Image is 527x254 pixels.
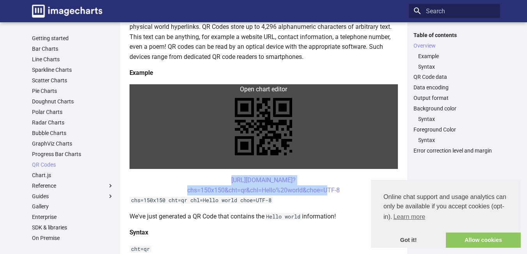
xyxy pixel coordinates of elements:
[409,32,500,39] label: Table of contents
[413,115,495,123] nav: Background color
[32,45,114,52] a: Bar Charts
[130,211,398,222] p: We've just generated a QR Code that contains the information!
[32,140,114,147] a: GraphViz Charts
[413,94,495,101] a: Output format
[413,147,495,154] a: Error correction level and margin
[32,108,114,115] a: Polar Charts
[32,203,114,210] a: Gallery
[187,176,340,194] a: [URL][DOMAIN_NAME]?chs=150x150&cht=qr&chl=Hello%20world&choe=UTF-8
[413,53,495,70] nav: Overview
[418,53,495,60] a: Example
[130,245,151,252] code: cht=qr
[264,213,302,220] code: Hello world
[371,180,521,248] div: cookieconsent
[32,161,114,168] a: QR Codes
[32,5,102,18] img: logo
[32,98,114,105] a: Doughnut Charts
[32,224,114,231] a: SDK & libraries
[413,42,495,49] a: Overview
[32,193,114,200] label: Guides
[130,227,398,238] h4: Syntax
[418,137,495,144] a: Syntax
[413,73,495,80] a: QR Code data
[32,119,114,126] a: Radar Charts
[418,63,495,70] a: Syntax
[32,130,114,137] a: Bubble Charts
[32,35,114,42] a: Getting started
[383,192,508,223] span: Online chat support and usage analytics can only be available if you accept cookies (opt-in).
[32,77,114,84] a: Scatter Charts
[32,66,114,73] a: Sparkline Charts
[32,87,114,94] a: Pie Charts
[418,115,495,123] a: Syntax
[32,234,114,242] a: On Premise
[409,32,500,155] nav: Table of contents
[32,182,114,189] label: Reference
[371,233,446,248] a: dismiss cookie message
[413,84,495,91] a: Data encoding
[392,211,426,223] a: learn more about cookies
[446,233,521,248] a: allow cookies
[413,126,495,133] a: Foreground Color
[32,151,114,158] a: Progress Bar Charts
[409,4,500,18] input: Search
[413,105,495,112] a: Background color
[32,56,114,63] a: Line Charts
[32,172,114,179] a: Chart.js
[29,2,105,21] a: Image-Charts documentation
[413,137,495,144] nav: Foreground Color
[130,197,273,204] code: chs=150x150 cht=qr chl=Hello world choe=UTF-8
[130,68,398,78] h4: Example
[32,213,114,220] a: Enterprise
[130,12,398,62] p: QR codes are a popular type of two-dimensional barcode. They are also known as hardlinks or physi...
